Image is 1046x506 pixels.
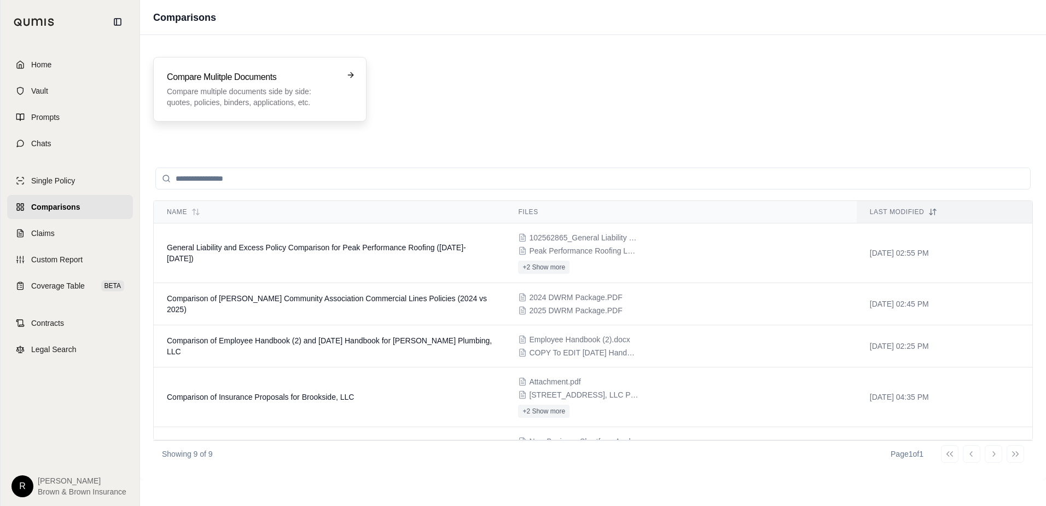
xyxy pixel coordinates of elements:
[167,71,338,84] h3: Compare Mulitple Documents
[857,367,1032,427] td: [DATE] 04:35 PM
[870,208,1019,216] div: Last modified
[529,232,638,243] span: 102562865_General Liability USPCL0191824 (1).pdf
[162,449,213,459] p: Showing 9 of 9
[31,138,51,149] span: Chats
[7,195,133,219] a: Comparisons
[101,280,124,291] span: BETA
[167,393,354,401] span: Comparison of Insurance Proposals for Brookside, LLC
[31,280,85,291] span: Coverage Table
[7,337,133,361] a: Legal Search
[857,223,1032,283] td: [DATE] 02:55 PM
[7,131,133,156] a: Chats
[31,112,60,123] span: Prompts
[31,318,64,329] span: Contracts
[529,436,638,447] span: New Business Shortform Application.pdf
[38,475,126,486] span: [PERSON_NAME]
[31,202,80,212] span: Comparisons
[167,86,338,108] p: Compare multiple documents side by side: quotes, policies, binders, applications, etc.
[167,336,492,356] span: Comparison of Employee Handbook (2) and January 2025 Handbook for Simpson Plumbing, LLC
[14,18,55,26] img: Qumis Logo
[529,347,638,358] span: COPY To EDIT January 2025 Handbook.docx
[518,405,570,418] button: +2 Show more
[891,449,923,459] div: Page 1 of 1
[505,201,856,223] th: Files
[167,294,487,314] span: Comparison of Del Webb Community Association Commercial Lines Policies (2024 vs 2025)
[857,325,1032,367] td: [DATE] 02:25 PM
[7,169,133,193] a: Single Policy
[31,175,75,186] span: Single Policy
[31,59,51,70] span: Home
[518,261,570,274] button: +2 Show more
[167,243,466,263] span: General Liability and Excess Policy Comparison for Peak Performance Roofing (2024-2026)
[857,427,1032,487] td: [DATE] 05:38 PM
[7,248,133,272] a: Custom Report
[7,311,133,335] a: Contracts
[529,292,622,303] span: 2024 DWRM Package.PDF
[31,254,83,265] span: Custom Report
[167,208,492,216] div: Name
[153,10,216,25] h1: Comparisons
[7,105,133,129] a: Prompts
[7,53,133,77] a: Home
[529,245,638,256] span: Peak Performance Roofing LLC - Quote.pdf
[38,486,126,497] span: Brown & Brown Insurance
[109,13,126,31] button: Collapse sidebar
[31,344,77,355] span: Legal Search
[11,475,33,497] div: R
[7,79,133,103] a: Vault
[7,221,133,245] a: Claims
[31,85,48,96] span: Vault
[7,274,133,298] a: Coverage TableBETA
[31,228,55,239] span: Claims
[529,334,630,345] span: Employee Handbook (2).docx
[529,376,580,387] span: Attachment.pdf
[857,283,1032,325] td: [DATE] 02:45 PM
[529,305,622,316] span: 2025 DWRM Package.PDF
[529,389,638,400] span: 25-26 Brookside Drive, LLC Proposal.pdf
